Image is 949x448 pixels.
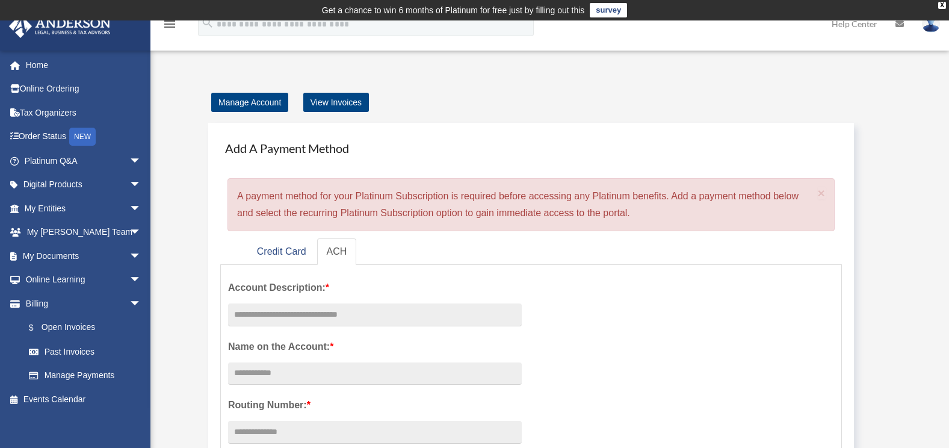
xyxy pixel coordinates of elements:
div: Get a chance to win 6 months of Platinum for free just by filling out this [322,3,585,17]
span: arrow_drop_down [129,196,153,221]
label: Name on the Account: [228,338,522,355]
span: arrow_drop_down [129,291,153,316]
img: User Pic [922,15,940,33]
a: Past Invoices [17,340,159,364]
a: Manage Account [211,93,288,112]
button: Close [818,187,826,199]
a: survey [590,3,627,17]
label: Account Description: [228,279,522,296]
a: Tax Organizers [8,101,159,125]
a: Credit Card [247,238,316,266]
span: × [818,186,826,200]
div: close [938,2,946,9]
i: search [201,16,214,30]
a: My Documentsarrow_drop_down [8,244,159,268]
a: My [PERSON_NAME] Teamarrow_drop_down [8,220,159,244]
span: arrow_drop_down [129,268,153,293]
span: arrow_drop_down [129,244,153,269]
a: Platinum Q&Aarrow_drop_down [8,149,159,173]
span: arrow_drop_down [129,149,153,173]
a: Manage Payments [17,364,153,388]
a: Order StatusNEW [8,125,159,149]
a: Events Calendar [8,387,159,411]
a: ACH [317,238,357,266]
a: Billingarrow_drop_down [8,291,159,316]
span: $ [36,320,42,335]
div: A payment method for your Platinum Subscription is required before accessing any Platinum benefit... [227,178,835,231]
a: menu [162,21,177,31]
a: Online Learningarrow_drop_down [8,268,159,292]
i: menu [162,17,177,31]
span: arrow_drop_down [129,173,153,198]
a: Digital Productsarrow_drop_down [8,173,159,197]
a: View Invoices [303,93,369,112]
label: Routing Number: [228,397,522,414]
a: My Entitiesarrow_drop_down [8,196,159,220]
a: Online Ordering [8,77,159,101]
div: NEW [69,128,96,146]
a: $Open Invoices [17,316,159,340]
span: arrow_drop_down [129,220,153,245]
img: Anderson Advisors Platinum Portal [5,14,114,38]
h4: Add A Payment Method [220,135,842,161]
a: Home [8,53,159,77]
